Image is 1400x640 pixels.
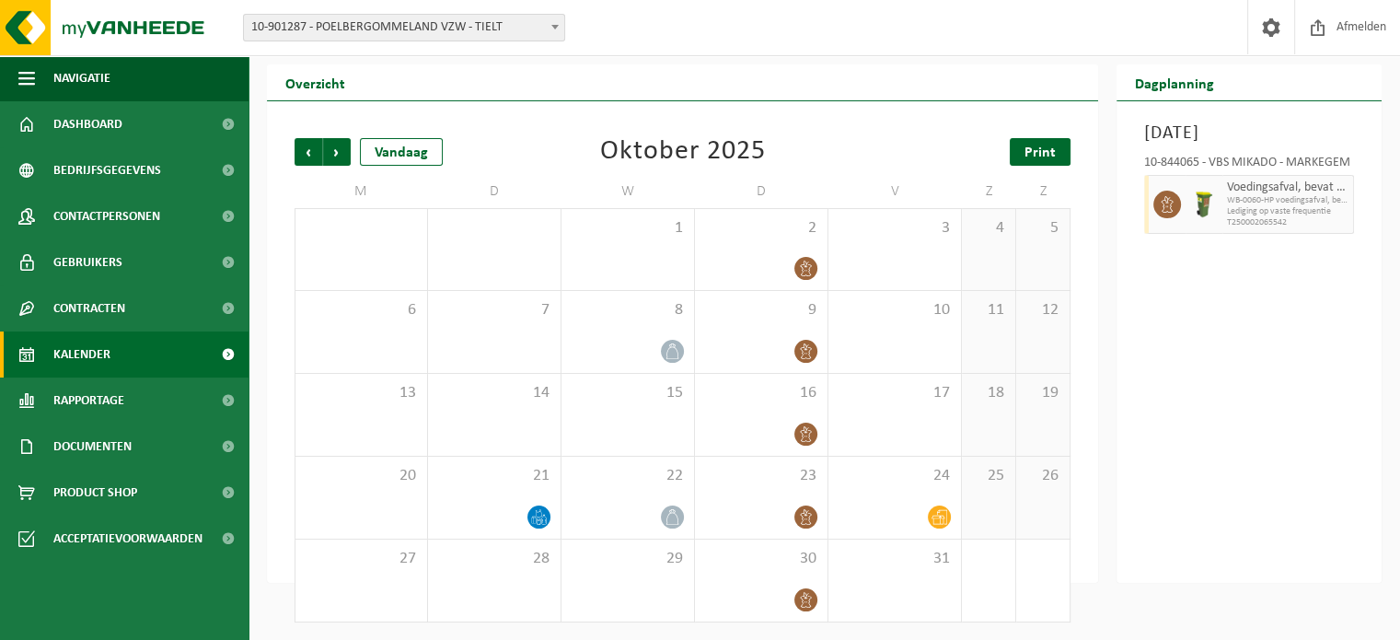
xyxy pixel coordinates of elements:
span: 18 [971,383,1006,403]
span: 9 [704,300,818,320]
span: 5 [1025,218,1060,239]
span: Acceptatievoorwaarden [53,516,202,562]
span: 20 [305,466,418,486]
span: 16 [704,383,818,403]
span: 29 [571,549,685,569]
span: Documenten [53,424,132,470]
span: Voedingsafval, bevat producten van dierlijke oorsprong, onverpakt, categorie 3 [1227,180,1348,195]
span: Kalender [53,332,110,378]
span: 14 [437,383,551,403]
span: Contactpersonen [53,193,160,239]
span: 10-901287 - POELBERGOMMELAND VZW - TIELT [243,14,565,41]
img: WB-0060-HPE-GN-50 [1190,191,1218,218]
td: Z [962,175,1016,208]
span: Volgende [323,138,351,166]
td: Z [1016,175,1070,208]
span: Print [1024,145,1056,160]
span: 10 [838,300,952,320]
td: W [561,175,695,208]
span: 22 [571,466,685,486]
div: Oktober 2025 [600,138,766,166]
span: 25 [971,466,1006,486]
span: 15 [571,383,685,403]
span: Contracten [53,285,125,332]
span: 24 [838,466,952,486]
td: V [828,175,962,208]
span: 23 [704,466,818,486]
span: Lediging op vaste frequentie [1227,206,1348,217]
span: 4 [971,218,1006,239]
span: Navigatie [53,55,110,101]
span: Dashboard [53,101,122,147]
span: 17 [838,383,952,403]
span: 28 [437,549,551,569]
a: Print [1010,138,1070,166]
span: 12 [1025,300,1060,320]
h3: [DATE] [1144,120,1354,147]
span: 30 [704,549,818,569]
span: 13 [305,383,418,403]
div: 10-844065 - VBS MIKADO - MARKEGEM [1144,157,1354,175]
span: 11 [971,300,1006,320]
span: 8 [571,300,685,320]
span: 1 [571,218,685,239]
span: Vorige [295,138,322,166]
span: Product Shop [53,470,137,516]
span: 19 [1025,383,1060,403]
span: 3 [838,218,952,239]
span: Gebruikers [53,239,122,285]
span: T250002065542 [1227,217,1348,228]
span: 7 [437,300,551,320]
span: 6 [305,300,418,320]
h2: Dagplanning [1117,64,1232,100]
span: WB-0060-HP voedingsafval, bevat producten van dierlijke oors [1227,195,1348,206]
span: 26 [1025,466,1060,486]
span: 31 [838,549,952,569]
span: 27 [305,549,418,569]
td: D [695,175,828,208]
td: D [428,175,561,208]
span: Bedrijfsgegevens [53,147,161,193]
h2: Overzicht [267,64,364,100]
span: 10-901287 - POELBERGOMMELAND VZW - TIELT [244,15,564,41]
div: Vandaag [360,138,443,166]
td: M [295,175,428,208]
span: 21 [437,466,551,486]
span: 2 [704,218,818,239]
span: Rapportage [53,378,124,424]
